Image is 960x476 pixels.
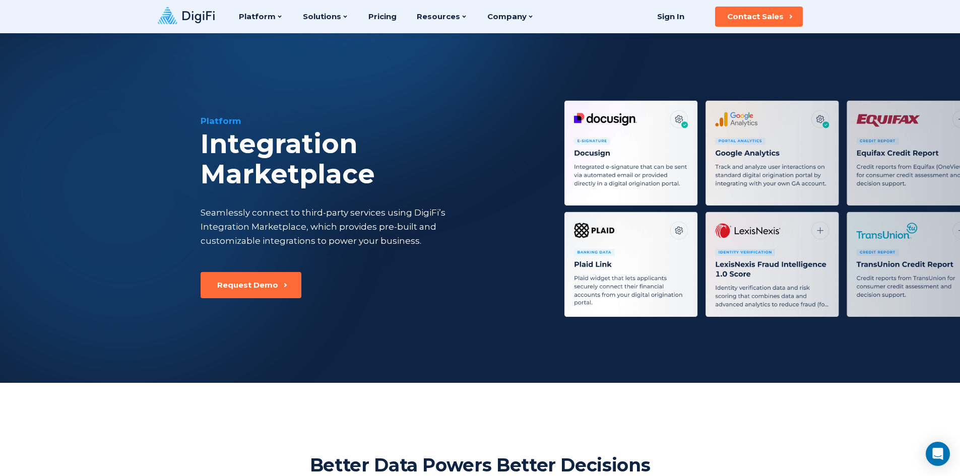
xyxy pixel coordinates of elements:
a: Sign In [645,7,697,27]
button: Contact Sales [715,7,803,27]
div: Integration Marketplace [201,129,539,189]
div: Seamlessly connect to third-party services using DigiFi’s Integration Marketplace, which provides... [201,206,487,248]
div: Contact Sales [727,12,784,22]
button: Request Demo [201,272,301,298]
div: Platform [201,115,539,127]
div: Open Intercom Messenger [926,442,950,466]
div: Request Demo [217,280,278,290]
